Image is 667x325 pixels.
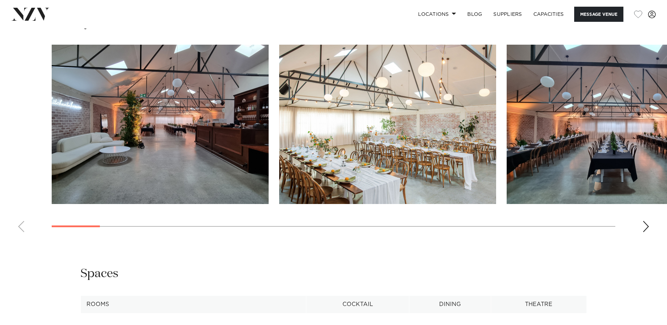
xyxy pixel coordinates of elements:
[574,7,623,22] button: Message Venue
[11,8,50,20] img: nzv-logo.png
[462,7,488,22] a: BLOG
[488,7,527,22] a: SUPPLIERS
[52,45,269,204] swiper-slide: 1 / 29
[409,296,491,313] th: Dining
[306,296,409,313] th: Cocktail
[81,296,306,313] th: Rooms
[491,296,586,313] th: Theatre
[279,45,496,204] swiper-slide: 2 / 29
[81,266,118,282] h2: Spaces
[528,7,570,22] a: Capacities
[412,7,462,22] a: Locations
